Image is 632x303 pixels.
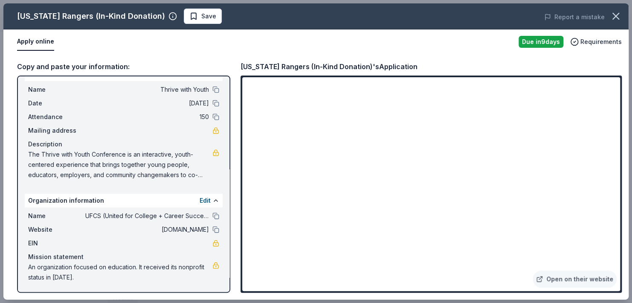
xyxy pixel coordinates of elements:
[519,36,563,48] div: Due in 9 days
[85,98,209,108] span: [DATE]
[85,84,209,95] span: Thrive with Youth
[28,211,85,221] span: Name
[85,224,209,235] span: [DOMAIN_NAME]
[28,224,85,235] span: Website
[17,33,54,51] button: Apply online
[28,149,212,180] span: The Thrive with Youth Conference is an interactive, youth-centered experience that brings togethe...
[544,12,605,22] button: Report a mistake
[241,61,417,72] div: [US_STATE] Rangers (In-Kind Donation)'s Application
[28,139,219,149] div: Description
[28,112,85,122] span: Attendance
[200,195,211,206] button: Edit
[570,37,622,47] button: Requirements
[17,61,230,72] div: Copy and paste your information:
[85,211,209,221] span: UFCS (United for College + Career Success)
[201,11,216,21] span: Save
[85,112,209,122] span: 150
[25,194,223,207] div: Organization information
[533,271,617,288] a: Open on their website
[184,9,222,24] button: Save
[28,238,85,248] span: EIN
[28,252,219,262] div: Mission statement
[28,84,85,95] span: Name
[28,125,85,136] span: Mailing address
[580,37,622,47] span: Requirements
[28,262,212,283] span: An organization focused on education. It received its nonprofit status in [DATE].
[17,9,165,23] div: [US_STATE] Rangers (In-Kind Donation)
[28,98,85,108] span: Date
